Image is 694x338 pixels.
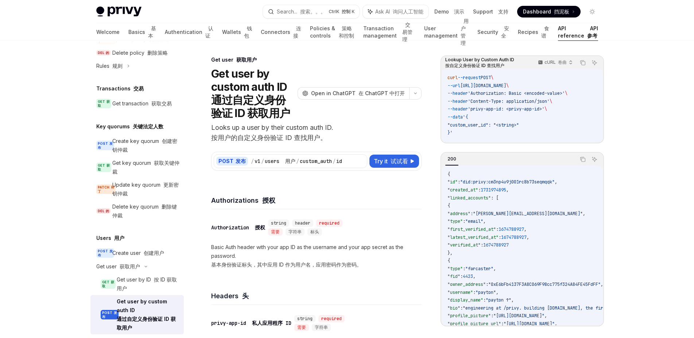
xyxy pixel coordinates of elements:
[491,75,493,81] span: \
[147,50,168,56] font: 删除策略
[486,297,511,303] span: "payton ↑"
[458,75,481,81] span: --request
[447,114,463,120] span: --data
[96,122,163,131] h5: Key quorums
[461,18,469,46] font: 用户管理
[296,158,299,165] div: /
[486,281,488,287] span: :
[90,178,184,200] a: PATCH 补丁Update key quorum 更新密钥仲裁
[298,87,409,100] button: Open in ChatGPT 在 ChatGPT 中打开
[165,23,213,41] a: Authentication 认证
[463,273,473,279] span: 4423
[501,321,504,327] span: :
[211,195,422,205] h4: Authorizations
[211,243,422,269] p: Basic Auth header with your app ID as the username and your app secret as the password.
[96,248,114,258] span: POST
[447,266,463,272] span: "type"
[463,114,468,120] span: '{
[447,258,450,264] span: {
[222,23,252,41] a: Wallets 钱包
[112,138,177,153] font: 创建密钥仲裁
[544,59,567,65] p: cURL
[447,218,463,224] span: "type"
[468,98,550,104] span: 'Content-Type: application/json'
[534,57,576,69] button: cURL 卷曲
[504,321,555,327] span: "[URL][DOMAIN_NAME]"
[244,25,252,39] font: 钱包
[447,242,481,248] span: "verified_at"
[263,5,359,18] button: Search... 搜索。。。CtrlK 控制 K
[473,211,583,217] span: "[PERSON_NAME][EMAIL_ADDRESS][DOMAIN_NAME]"
[102,280,114,288] font: 获取
[96,262,140,271] div: Get user
[261,158,264,165] div: /
[117,275,179,293] div: Get user by ID
[483,297,486,303] span: :
[90,46,184,59] a: DEL 的Delete policy 删除策略
[590,155,599,164] button: Ask AI
[544,313,547,319] span: ,
[369,155,419,168] button: Try it 试试看
[447,234,499,240] span: "latest_verified_at"
[120,263,140,269] font: 获取用户
[447,171,450,177] span: {
[586,6,598,18] button: Toggle dark mode
[339,25,354,39] font: 策略和控制
[454,8,464,15] font: 演示
[447,83,460,89] span: --url
[255,158,260,165] div: v1
[590,58,599,67] button: Ask AI
[271,220,286,226] span: string
[211,56,422,63] div: Get user
[98,163,110,171] font: 获取
[98,185,114,193] font: 补丁
[96,163,111,172] span: GET
[460,273,463,279] span: :
[506,83,509,89] span: \
[424,23,469,41] a: User management 用户管理
[315,325,328,330] span: 字符串
[447,106,468,112] span: --header
[318,315,345,322] div: required
[578,155,588,164] button: Copy the contents from the code block
[460,179,555,185] span: "did:privy:cm3np4u9j001rc8b73seqmqqk"
[236,57,257,63] font: 获取用户
[445,57,514,69] span: Lookup User by Custom Auth ID
[488,281,601,287] span: "0xE6bFb4137F3A8C069F98cc775f324A84FE45FdFF"
[447,250,453,256] span: },
[96,50,111,55] span: DEL
[447,179,458,185] span: "id"
[481,242,483,248] span: :
[499,234,501,240] span: :
[90,135,184,156] a: POST 发布Create key quorum 创建密钥仲裁
[511,297,514,303] span: ,
[555,321,557,327] span: ,
[96,23,120,41] a: Welcome
[473,8,508,15] a: Support 支持
[98,141,113,149] font: 发布
[477,23,509,41] a: Security 安全
[98,100,110,108] font: 获取
[295,220,310,226] span: header
[205,25,213,39] font: 认证
[493,266,496,272] span: ,
[112,202,179,220] div: Delete key quorum
[447,203,450,209] span: {
[96,62,123,70] div: Rules
[262,197,275,204] font: 授权
[311,90,405,97] span: Open in ChatGPT
[447,187,478,193] span: "created_at"
[517,6,581,18] a: Dashboard 挡泥板
[112,137,179,154] div: Create key quorum
[128,23,156,41] a: Basics 基本
[117,276,177,291] font: 按 ID 获取用户
[601,281,603,287] span: ,
[493,313,544,319] span: "[URL][DOMAIN_NAME]"
[112,203,177,218] font: 删除键仲裁
[211,93,290,120] font: 通过自定义身份验证 ID 获取用户
[463,218,465,224] span: :
[96,141,114,150] span: POST
[96,84,144,93] h5: Transactions
[96,184,116,194] span: PATCH
[102,311,117,319] font: 发布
